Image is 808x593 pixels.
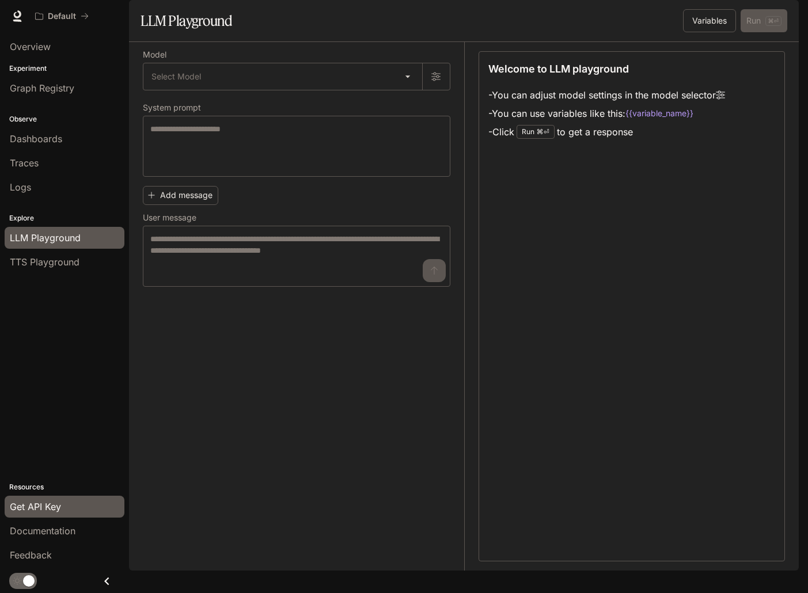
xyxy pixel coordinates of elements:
[151,71,201,82] span: Select Model
[143,63,422,90] div: Select Model
[488,104,725,123] li: - You can use variables like this:
[537,128,549,135] p: ⌘⏎
[683,9,736,32] button: Variables
[30,5,94,28] button: All workspaces
[48,12,76,21] p: Default
[141,9,232,32] h1: LLM Playground
[488,123,725,141] li: - Click to get a response
[143,104,201,112] p: System prompt
[143,214,196,222] p: User message
[488,86,725,104] li: - You can adjust model settings in the model selector
[625,108,693,119] code: {{variable_name}}
[517,125,555,139] div: Run
[488,61,629,77] p: Welcome to LLM playground
[143,186,218,205] button: Add message
[143,51,166,59] p: Model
